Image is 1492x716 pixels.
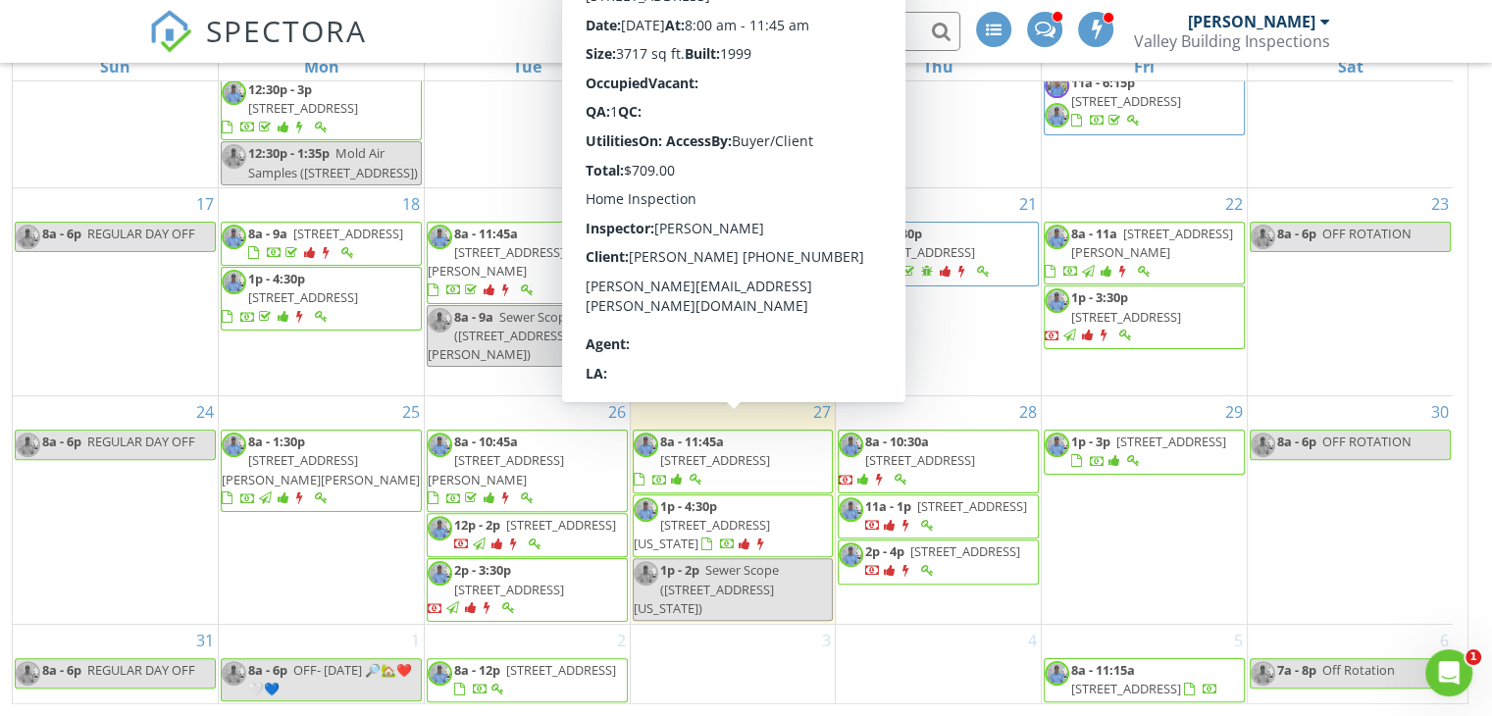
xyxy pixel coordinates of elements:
[221,222,422,266] a: 8a - 9a [STREET_ADDRESS]
[1436,625,1453,656] a: Go to September 6, 2025
[192,625,218,656] a: Go to August 31, 2025
[660,353,735,371] span: 2:15p - 4:15p
[1130,53,1158,80] a: Friday
[1015,188,1041,220] a: Go to August 21, 2025
[454,661,616,697] a: 8a - 12p [STREET_ADDRESS]
[13,396,219,625] td: Go to August 24, 2025
[428,661,452,686] img: richard.jpg
[454,661,500,679] span: 8a - 12p
[428,451,564,487] span: [STREET_ADDRESS][PERSON_NAME]
[838,539,1039,584] a: 2p - 4p [STREET_ADDRESS]
[836,396,1042,625] td: Go to August 28, 2025
[1221,188,1247,220] a: Go to August 22, 2025
[219,187,425,395] td: Go to August 18, 2025
[660,561,699,579] span: 1p - 2p
[1015,396,1041,428] a: Go to August 28, 2025
[865,542,1020,579] a: 2p - 4p [STREET_ADDRESS]
[248,661,412,697] span: OFF- [DATE] 🔎🏡❤️🤍💙
[839,497,863,522] img: richard.jpg
[1045,661,1069,686] img: richard.jpg
[222,433,246,457] img: richard.jpg
[42,661,81,679] span: 8a - 6p
[1045,433,1069,457] img: richard.jpg
[634,288,770,343] a: 2:15p - 5:15p [STREET_ADDRESS]
[1277,661,1316,679] span: 7a - 8p
[836,187,1042,395] td: Go to August 21, 2025
[634,561,658,586] img: richard.jpg
[1042,624,1248,704] td: Go to September 5, 2025
[818,625,835,656] a: Go to September 3, 2025
[865,451,975,469] span: [STREET_ADDRESS]
[865,243,975,261] span: [STREET_ADDRESS]
[836,624,1042,704] td: Go to September 4, 2025
[248,80,312,98] span: 12:30p - 3p
[1071,92,1181,110] span: [STREET_ADDRESS]
[633,494,834,558] a: 1p - 4:30p [STREET_ADDRESS][US_STATE]
[865,542,904,560] span: 2p - 4p
[248,144,418,180] span: Mold Air Samples ([STREET_ADDRESS])
[428,561,564,616] a: 2p - 3:30p [STREET_ADDRESS]
[221,267,422,331] a: 1p - 4:30p [STREET_ADDRESS]
[1045,288,1069,313] img: richard.jpg
[1134,31,1330,51] div: Valley Building Inspections
[16,661,40,686] img: richard.jpg
[454,561,511,579] span: 2p - 3:30p
[248,225,403,261] a: 8a - 9a [STREET_ADDRESS]
[149,26,367,68] a: SPECTORA
[604,188,630,220] a: Go to August 19, 2025
[1071,661,1135,679] span: 8a - 11:15a
[1042,396,1248,625] td: Go to August 29, 2025
[613,625,630,656] a: Go to September 2, 2025
[865,433,929,450] span: 8a - 10:30a
[1251,225,1275,249] img: richard.jpg
[1322,661,1395,679] span: Off Rotation
[454,581,564,598] span: [STREET_ADDRESS]
[1071,680,1181,697] span: [STREET_ADDRESS]
[1247,187,1453,395] td: Go to August 23, 2025
[634,225,770,280] a: 7:30a - 1:30p [STREET_ADDRESS]
[248,144,330,162] span: 12:30p - 1:35p
[630,187,836,395] td: Go to August 20, 2025
[634,516,770,552] span: [STREET_ADDRESS][US_STATE]
[1071,433,1226,469] a: 1p - 3p [STREET_ADDRESS]
[1251,661,1275,686] img: richard.jpg
[660,308,770,326] span: [STREET_ADDRESS]
[219,396,425,625] td: Go to August 25, 2025
[1045,225,1233,280] a: 8a - 11a [STREET_ADDRESS][PERSON_NAME]
[910,542,1020,560] span: [STREET_ADDRESS]
[427,558,628,622] a: 2p - 3:30p [STREET_ADDRESS]
[42,225,81,242] span: 8a - 6p
[506,516,616,534] span: [STREET_ADDRESS]
[1024,625,1041,656] a: Go to September 4, 2025
[604,396,630,428] a: Go to August 26, 2025
[1071,288,1128,306] span: 1p - 3:30p
[87,433,195,450] span: REGULAR DAY OFF
[222,270,358,325] a: 1p - 4:30p [STREET_ADDRESS]
[1333,53,1366,80] a: Saturday
[1247,396,1453,625] td: Go to August 30, 2025
[839,254,863,279] img: richard.jpg
[427,222,628,304] a: 8a - 11:45a [STREET_ADDRESS][PERSON_NAME]
[428,516,452,540] img: richard.jpg
[1466,649,1481,665] span: 1
[1042,187,1248,395] td: Go to August 22, 2025
[427,513,628,557] a: 12p - 2p [STREET_ADDRESS]
[13,187,219,395] td: Go to August 17, 2025
[1188,12,1315,31] div: [PERSON_NAME]
[428,433,452,457] img: richard.jpg
[634,561,779,616] span: Sewer Scope ([STREET_ADDRESS][US_STATE])
[1277,433,1316,450] span: 8a - 6p
[13,624,219,704] td: Go to August 31, 2025
[428,225,452,249] img: richard.jpg
[1071,225,1117,242] span: 8a - 11a
[454,516,500,534] span: 12p - 2p
[248,99,358,117] span: [STREET_ADDRESS]
[634,433,658,457] img: richard.jpg
[222,80,358,135] a: 12:30p - 3p [STREET_ADDRESS]
[222,451,420,487] span: [STREET_ADDRESS][PERSON_NAME][PERSON_NAME]
[634,353,658,378] img: richard.jpg
[206,10,367,51] span: SPECTORA
[1277,225,1316,242] span: 8a - 6p
[865,497,1027,534] a: 11a - 1p [STREET_ADDRESS]
[919,53,957,80] a: Thursday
